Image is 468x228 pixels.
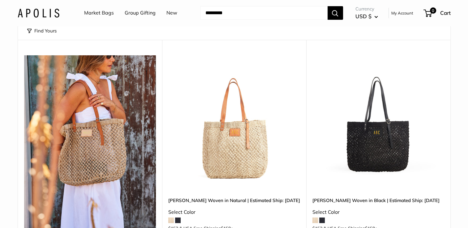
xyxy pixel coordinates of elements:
span: Cart [440,10,451,16]
a: Group Gifting [125,8,156,18]
span: 0 [430,7,436,14]
a: Market Bags [84,8,114,18]
span: USD $ [355,13,371,19]
img: Apolis [18,8,59,17]
button: Search [328,6,343,20]
a: 0 Cart [424,8,451,18]
a: Mercado Woven in Black | Estimated Ship: Oct. 19thMercado Woven in Black | Estimated Ship: Oct. 19th [312,55,444,187]
input: Search... [200,6,328,20]
button: USD $ [355,11,378,21]
a: Mercado Woven in Natural | Estimated Ship: Oct. 19thMercado Woven in Natural | Estimated Ship: Oc... [168,55,300,187]
img: Mercado Woven in Natural | Estimated Ship: Oct. 19th [168,55,300,187]
a: [PERSON_NAME] Woven in Natural | Estimated Ship: [DATE] [168,197,300,204]
div: Select Color [312,208,444,217]
img: Mercado Woven in Black | Estimated Ship: Oct. 19th [312,55,444,187]
span: Currency [355,5,378,13]
a: New [166,8,177,18]
button: Find Yours [27,27,57,35]
a: [PERSON_NAME] Woven in Black | Estimated Ship: [DATE] [312,197,444,204]
a: My Account [391,9,413,17]
div: Select Color [168,208,300,217]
